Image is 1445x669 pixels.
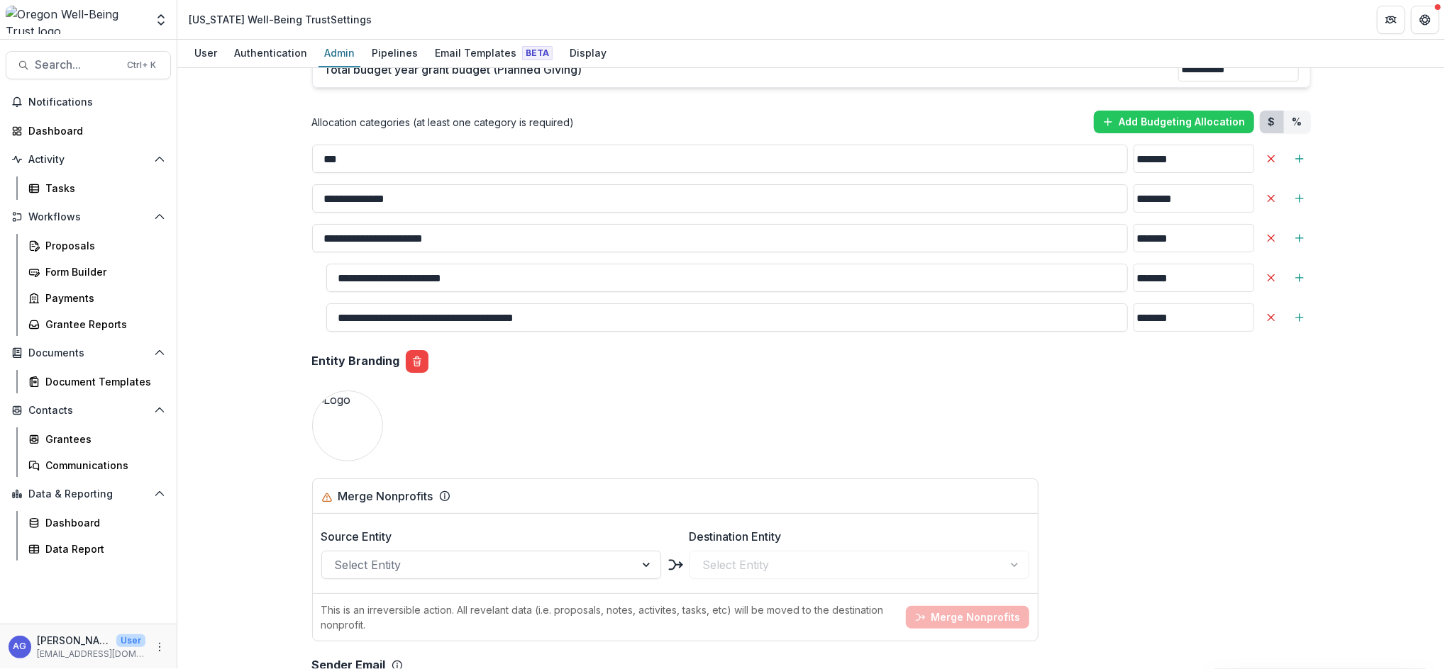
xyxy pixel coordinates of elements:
span: Search... [35,58,118,72]
a: Payments [23,286,171,310]
div: Data Report [45,541,160,556]
p: Allocation categories (at least one category is required) [312,115,575,130]
a: Tasks [23,176,171,200]
label: Source Entity [321,528,653,545]
span: Beta [522,46,553,60]
p: [PERSON_NAME] [37,633,111,648]
span: Workflows [28,211,148,223]
a: Form Builder [23,260,171,283]
button: Open Activity [6,148,171,171]
h2: Entity Branding [312,354,400,368]
div: Tasks [45,181,160,196]
button: Merge Nonprofits [906,606,1029,629]
label: Destination Entity [690,528,1021,545]
div: Payments [45,291,160,305]
a: Pipelines [366,40,423,67]
p: This is an irreversible action. All revelant data (i.e. proposals, notes, activites, tasks, etc) ... [321,602,900,632]
button: Open Contacts [6,399,171,422]
button: Add Sub-Category [1288,147,1311,170]
div: Authentication [228,43,313,63]
button: Add Sub-Category [1288,187,1311,210]
div: Asta Garmon [13,642,27,651]
span: Data & Reporting [28,488,148,500]
p: Total budget year grant budget (Planned Giving) [324,61,1178,78]
div: Merge Nonprofits [338,488,433,505]
span: Contacts [28,405,148,417]
img: Oregon Well-Being Trust logo [6,6,145,34]
nav: breadcrumb [183,9,377,30]
button: Add Sub-Category [1288,266,1311,289]
div: Dashboard [45,515,160,530]
button: Partners [1377,6,1405,34]
button: Open Workflows [6,206,171,228]
div: Display [564,43,612,63]
div: [US_STATE] Well-Being Trust Settings [189,12,372,27]
div: Communications [45,458,160,473]
input: Delete AllocationAdd Sub-Category [312,224,1128,252]
button: Get Help [1411,6,1439,34]
p: User [116,634,145,647]
div: User [189,43,223,63]
button: Search... [6,51,171,79]
div: Form Builder [45,264,160,279]
button: Percent [1284,111,1311,133]
input: Delete AllocationAdd Sub-Category [312,184,1128,213]
div: Proposals [45,238,160,253]
button: Open Data & Reporting [6,483,171,505]
div: Dashboard [28,123,160,138]
input: Delete AllocationAdd Sub-Category [1134,224,1254,252]
input: Total budget year grant budget (Planned Giving) [1178,57,1299,81]
button: Notifications [6,91,171,113]
div: Ctrl + K [124,57,159,73]
input: Delete AllocationAdd Sub-Category [1134,264,1254,292]
span: Notifications [28,96,165,108]
div: Document Templates [45,374,160,389]
button: Delete Allocation [1260,187,1283,210]
a: Dashboard [23,511,171,534]
button: Add Sub-Category [1288,306,1311,329]
button: More [151,639,168,656]
a: Dashboard [6,119,171,142]
button: Open entity switcher [151,6,171,34]
input: Delete AllocationAdd Sub-Category [1134,184,1254,213]
button: Delete Allocation [1260,266,1283,289]
button: Add Sub-Category [1288,227,1311,249]
button: delete-logo-file [406,350,428,373]
input: Delete AllocationAdd Sub-Category [312,145,1128,173]
input: Delete AllocationAdd Sub-Category [1134,303,1254,332]
p: [EMAIL_ADDRESS][DOMAIN_NAME] [37,648,145,660]
div: Admin [319,43,360,63]
a: Display [564,40,612,67]
span: Documents [28,347,148,359]
a: Authentication [228,40,313,67]
a: Communications [23,454,171,477]
button: Delete Allocation [1260,306,1283,329]
div: Grantees [45,432,160,446]
button: Delete Allocation [1260,227,1283,249]
a: Admin [319,40,360,67]
input: Delete AllocationAdd Sub-Category [326,303,1128,332]
span: Activity [28,154,148,166]
input: Delete AllocationAdd Sub-Category [326,264,1128,292]
button: Open Documents [6,342,171,364]
button: Add Budgeting Allocation [1094,111,1254,133]
button: Dollars [1260,111,1284,133]
a: User [189,40,223,67]
button: Delete Allocation [1260,147,1283,170]
a: Proposals [23,234,171,257]
a: Data Report [23,537,171,561]
a: Grantees [23,427,171,451]
a: Email Templates Beta [429,40,558,67]
div: Grantee Reports [45,317,160,332]
div: Email Templates [429,43,558,63]
div: Pipelines [366,43,423,63]
input: Delete AllocationAdd Sub-Category [1134,145,1254,173]
a: Document Templates [23,370,171,393]
a: Grantee Reports [23,313,171,336]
